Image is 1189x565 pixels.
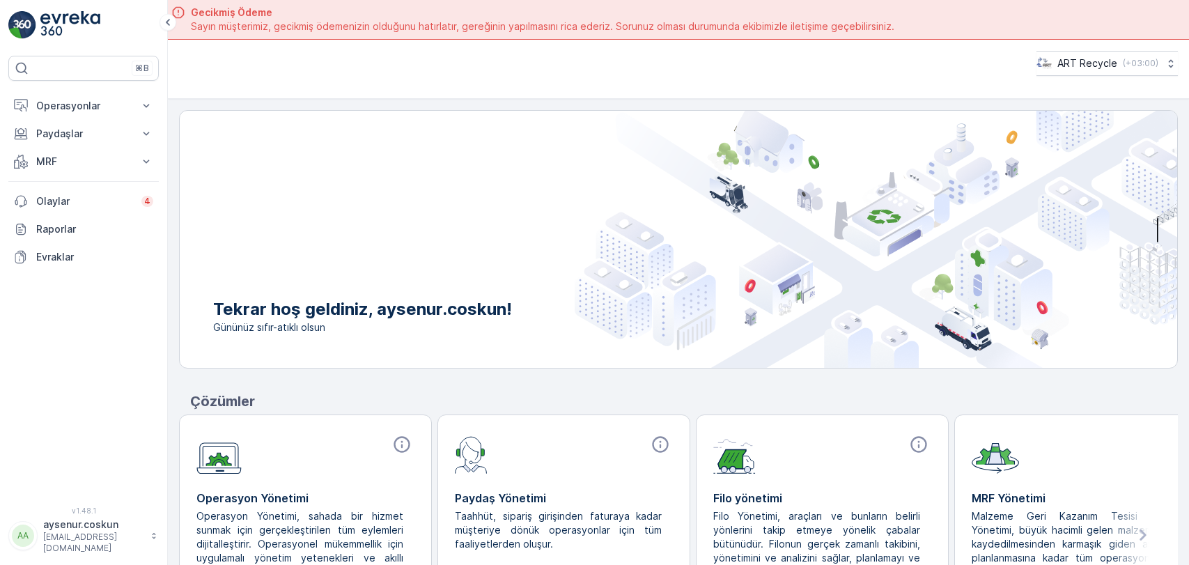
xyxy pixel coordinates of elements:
[190,391,1178,412] p: Çözümler
[575,111,1177,368] img: city illustration
[36,222,153,236] p: Raporlar
[36,194,133,208] p: Olaylar
[8,120,159,148] button: Paydaşlar
[43,518,143,532] p: aysenur.coskun
[1057,56,1117,70] p: ART Recycle
[713,435,756,474] img: module-icon
[135,63,149,74] p: ⌘B
[36,99,131,113] p: Operasyonlar
[12,525,34,547] div: AA
[213,298,512,320] p: Tekrar hoş geldiniz, aysenur.coskun!
[196,490,414,506] p: Operasyon Yönetimi
[43,532,143,554] p: [EMAIL_ADDRESS][DOMAIN_NAME]
[36,127,131,141] p: Paydaşlar
[8,506,159,515] span: v 1.48.1
[455,435,488,474] img: module-icon
[213,320,512,334] span: Gününüz sıfır-atıklı olsun
[1036,51,1178,76] button: ART Recycle(+03:00)
[8,92,159,120] button: Operasyonlar
[1036,56,1052,71] img: image_23.png
[8,11,36,39] img: logo
[8,215,159,243] a: Raporlar
[972,435,1019,474] img: module-icon
[8,243,159,271] a: Evraklar
[713,490,931,506] p: Filo yönetimi
[144,196,150,207] p: 4
[455,490,673,506] p: Paydaş Yönetimi
[36,155,131,169] p: MRF
[8,187,159,215] a: Olaylar4
[8,518,159,554] button: AAaysenur.coskun[EMAIL_ADDRESS][DOMAIN_NAME]
[191,20,894,33] span: Sayın müşterimiz, gecikmiş ödemenizin olduğunu hatırlatır, gereğinin yapılmasını rica ederiz. Sor...
[1123,58,1158,69] p: ( +03:00 )
[8,148,159,176] button: MRF
[196,435,242,474] img: module-icon
[191,6,894,20] span: Gecikmiş Ödeme
[36,250,153,264] p: Evraklar
[455,509,662,551] p: Taahhüt, sipariş girişinden faturaya kadar müşteriye dönük operasyonlar için tüm faaliyetlerden o...
[40,11,100,39] img: logo_light-DOdMpM7g.png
